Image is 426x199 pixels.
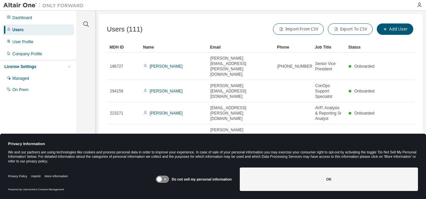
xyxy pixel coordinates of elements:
img: Altair One [3,2,87,9]
a: [PERSON_NAME] [150,89,183,93]
button: Import From CSV [273,23,324,35]
div: Users [12,27,23,32]
span: Senior Vice President [315,61,343,72]
span: AVP, Analysis & Reporting Sr Analyst [315,105,343,121]
div: Job Title [315,42,343,53]
span: 294159 [110,88,123,94]
button: Export To CSV [328,23,373,35]
div: Phone [277,42,309,53]
span: 223271 [110,111,123,116]
button: Add User [377,23,413,35]
span: Onboarded [354,111,374,116]
a: [PERSON_NAME] [150,64,183,69]
div: Managed [12,76,29,81]
span: Users (111) [107,25,143,33]
span: Onboarded [354,64,374,69]
span: [EMAIL_ADDRESS][PERSON_NAME][DOMAIN_NAME] [210,105,271,121]
span: Onboarded [354,89,374,93]
span: ConOps Support Specialist [315,83,343,99]
div: MDH ID [110,42,138,53]
div: On Prem [12,87,28,92]
div: Name [143,42,205,53]
a: [PERSON_NAME] [150,111,183,116]
div: License Settings [4,64,36,69]
div: Status [348,42,376,53]
span: [PERSON_NAME][EMAIL_ADDRESS][DOMAIN_NAME] [210,83,271,99]
span: 186727 [110,64,123,69]
div: Company Profile [12,51,42,57]
div: User Profile [12,39,33,45]
div: Email [210,42,272,53]
div: Dashboard [12,15,32,20]
span: [PERSON_NAME][EMAIL_ADDRESS][PERSON_NAME][DOMAIN_NAME] [210,127,271,149]
span: [PHONE_NUMBER] [277,64,313,69]
span: [PERSON_NAME][EMAIL_ADDRESS][PERSON_NAME][DOMAIN_NAME] [210,56,271,77]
